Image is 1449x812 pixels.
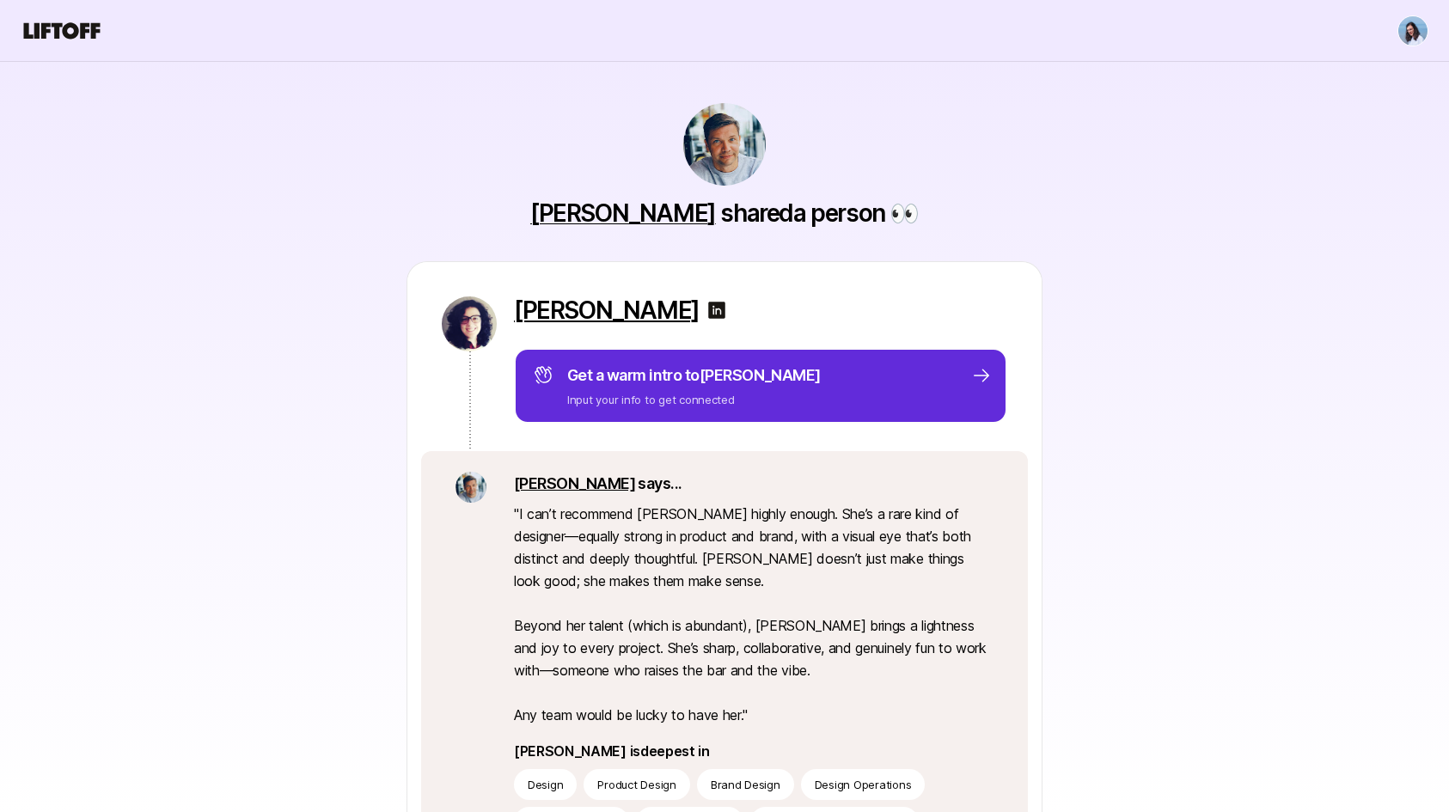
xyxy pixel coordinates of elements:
[530,198,716,228] a: [PERSON_NAME]
[567,391,821,408] p: Input your info to get connected
[528,776,563,793] p: Design
[1397,15,1428,46] button: Dan Tase
[706,300,727,321] img: linkedin-logo
[685,366,821,384] span: to [PERSON_NAME]
[683,103,766,186] img: ACg8ocKEKRaDdLI4UrBIVgU4GlSDRsaw4FFi6nyNfamyhzdGAwDX=s160-c
[711,776,780,793] p: Brand Design
[514,472,994,496] p: says...
[1398,16,1428,46] img: Dan Tase
[815,776,912,793] p: Design Operations
[514,503,994,726] p: " I can’t recommend [PERSON_NAME] highly enough. She’s a rare kind of designer—equally strong in ...
[455,472,486,503] img: ACg8ocKEKRaDdLI4UrBIVgU4GlSDRsaw4FFi6nyNfamyhzdGAwDX=s160-c
[442,296,497,351] img: ACg8ocLKxkbv1QpdKhsnw1LNS1jqik08JcS5-vdoIuHHujdX9uT1Y44=s160-c
[567,363,821,388] p: Get a warm intro
[514,474,635,492] a: [PERSON_NAME]
[530,199,919,227] p: shared a person 👀
[597,776,676,793] p: Product Design
[514,740,994,762] p: [PERSON_NAME] is deepest in
[514,296,700,324] a: [PERSON_NAME]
